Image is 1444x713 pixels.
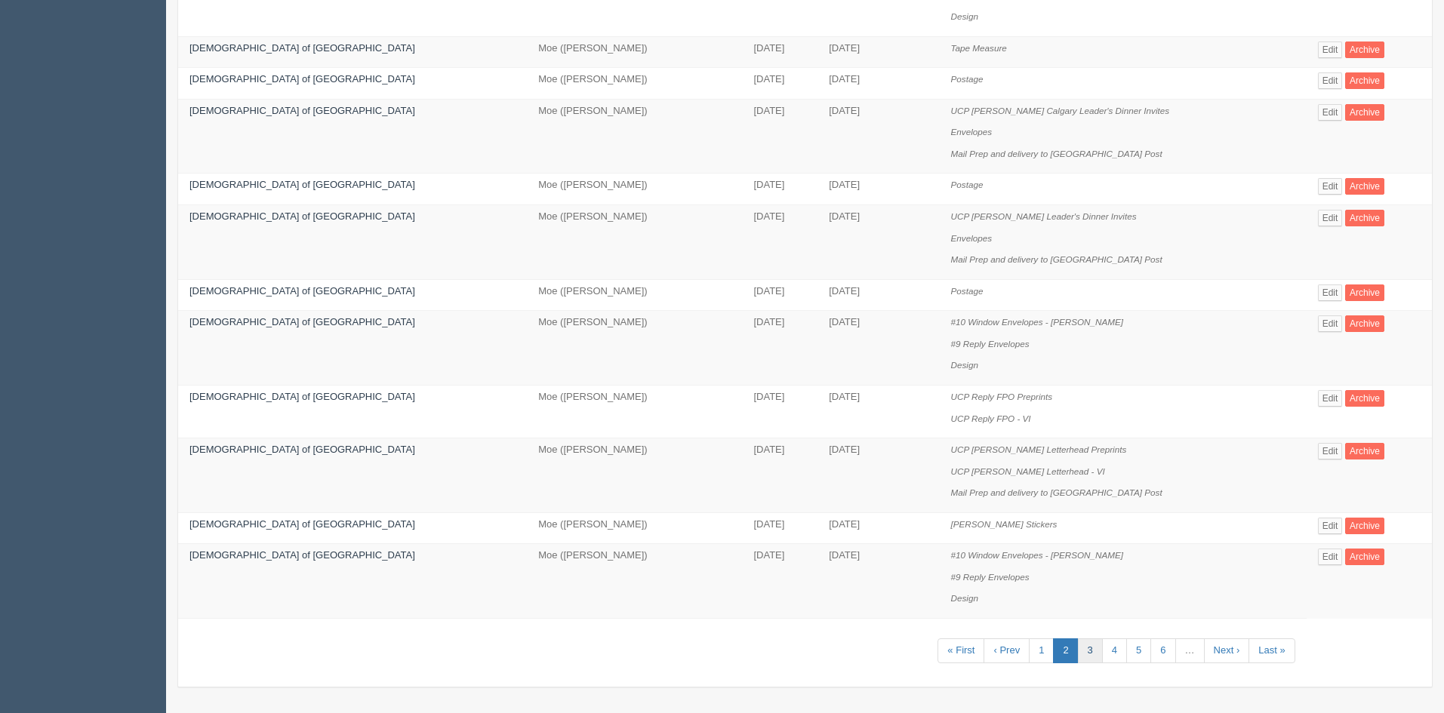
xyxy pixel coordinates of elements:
[1345,178,1384,195] a: Archive
[951,254,1162,264] i: Mail Prep and delivery to [GEOGRAPHIC_DATA] Post
[951,74,984,84] i: Postage
[1318,104,1343,121] a: Edit
[951,149,1162,158] i: Mail Prep and delivery to [GEOGRAPHIC_DATA] Post
[527,438,742,513] td: Moe ([PERSON_NAME])
[1318,72,1343,89] a: Edit
[1126,638,1151,663] a: 5
[1318,178,1343,195] a: Edit
[1318,41,1343,58] a: Edit
[1345,518,1384,534] a: Archive
[742,68,817,100] td: [DATE]
[527,311,742,386] td: Moe ([PERSON_NAME])
[527,205,742,280] td: Moe ([PERSON_NAME])
[817,205,939,280] td: [DATE]
[951,11,978,21] i: Design
[189,211,415,222] a: [DEMOGRAPHIC_DATA] of [GEOGRAPHIC_DATA]
[1204,638,1250,663] a: Next ›
[1318,315,1343,332] a: Edit
[951,360,978,370] i: Design
[189,285,415,297] a: [DEMOGRAPHIC_DATA] of [GEOGRAPHIC_DATA]
[951,211,1137,221] i: UCP [PERSON_NAME] Leader's Dinner Invites
[742,205,817,280] td: [DATE]
[189,518,415,530] a: [DEMOGRAPHIC_DATA] of [GEOGRAPHIC_DATA]
[1318,390,1343,407] a: Edit
[951,180,984,189] i: Postage
[951,127,993,137] i: Envelopes
[951,106,1170,115] i: UCP [PERSON_NAME] Calgary Leader's Dinner Invites
[742,544,817,619] td: [DATE]
[951,43,1007,53] i: Tape Measure
[817,311,939,386] td: [DATE]
[817,438,939,513] td: [DATE]
[742,512,817,544] td: [DATE]
[527,385,742,438] td: Moe ([PERSON_NAME])
[951,572,1030,582] i: #9 Reply Envelopes
[742,385,817,438] td: [DATE]
[189,549,415,561] a: [DEMOGRAPHIC_DATA] of [GEOGRAPHIC_DATA]
[527,512,742,544] td: Moe ([PERSON_NAME])
[1029,638,1054,663] a: 1
[951,392,1053,401] i: UCP Reply FPO Preprints
[527,174,742,205] td: Moe ([PERSON_NAME])
[742,438,817,513] td: [DATE]
[1345,72,1384,89] a: Archive
[1345,41,1384,58] a: Archive
[527,68,742,100] td: Moe ([PERSON_NAME])
[1345,284,1384,301] a: Archive
[1318,518,1343,534] a: Edit
[817,99,939,174] td: [DATE]
[1318,210,1343,226] a: Edit
[951,413,1031,423] i: UCP Reply FPO - VI
[1345,443,1384,459] a: Archive
[1345,210,1384,226] a: Archive
[189,42,415,54] a: [DEMOGRAPHIC_DATA] of [GEOGRAPHIC_DATA]
[1078,638,1103,663] a: 3
[189,391,415,402] a: [DEMOGRAPHIC_DATA] of [GEOGRAPHIC_DATA]
[951,466,1105,476] i: UCP [PERSON_NAME] Letterhead - VI
[951,339,1030,349] i: #9 Reply Envelopes
[984,638,1030,663] a: ‹ Prev
[189,316,415,327] a: [DEMOGRAPHIC_DATA] of [GEOGRAPHIC_DATA]
[1345,104,1384,121] a: Archive
[951,444,1127,454] i: UCP [PERSON_NAME] Letterhead Preprints
[951,550,1124,560] i: #10 Window Envelopes - [PERSON_NAME]
[527,99,742,174] td: Moe ([PERSON_NAME])
[951,487,1162,497] i: Mail Prep and delivery to [GEOGRAPHIC_DATA] Post
[817,385,939,438] td: [DATE]
[189,179,415,190] a: [DEMOGRAPHIC_DATA] of [GEOGRAPHIC_DATA]
[817,544,939,619] td: [DATE]
[951,593,978,603] i: Design
[1345,315,1384,332] a: Archive
[742,99,817,174] td: [DATE]
[527,544,742,619] td: Moe ([PERSON_NAME])
[742,174,817,205] td: [DATE]
[1318,443,1343,459] a: Edit
[189,105,415,116] a: [DEMOGRAPHIC_DATA] of [GEOGRAPHIC_DATA]
[1248,638,1295,663] a: Last »
[1150,638,1175,663] a: 6
[938,638,984,663] a: « First
[817,68,939,100] td: [DATE]
[817,279,939,311] td: [DATE]
[1053,638,1078,663] a: 2
[817,36,939,68] td: [DATE]
[1318,284,1343,301] a: Edit
[951,519,1058,529] i: [PERSON_NAME] Stickers
[527,36,742,68] td: Moe ([PERSON_NAME])
[189,73,415,85] a: [DEMOGRAPHIC_DATA] of [GEOGRAPHIC_DATA]
[742,36,817,68] td: [DATE]
[817,512,939,544] td: [DATE]
[951,233,993,243] i: Envelopes
[1345,390,1384,407] a: Archive
[742,279,817,311] td: [DATE]
[951,286,984,296] i: Postage
[817,174,939,205] td: [DATE]
[1318,549,1343,565] a: Edit
[1345,549,1384,565] a: Archive
[742,311,817,386] td: [DATE]
[951,317,1124,327] i: #10 Window Envelopes - [PERSON_NAME]
[189,444,415,455] a: [DEMOGRAPHIC_DATA] of [GEOGRAPHIC_DATA]
[527,279,742,311] td: Moe ([PERSON_NAME])
[1102,638,1127,663] a: 4
[1175,638,1205,663] a: …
